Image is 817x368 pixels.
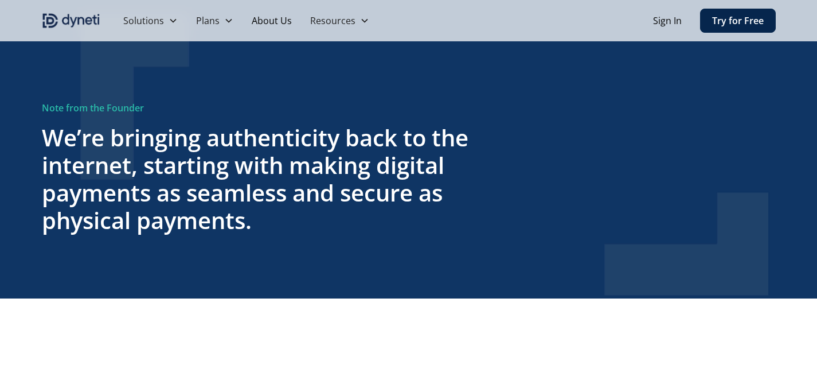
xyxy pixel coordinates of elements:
[42,11,100,30] a: home
[653,14,682,28] a: Sign In
[310,14,355,28] div: Resources
[123,14,164,28] div: Solutions
[187,9,243,32] div: Plans
[114,9,187,32] div: Solutions
[42,11,100,30] img: Dyneti indigo logo
[42,101,482,115] div: Note from the Founder
[196,14,220,28] div: Plans
[42,124,482,234] h3: We’re bringing authenticity back to the internet, starting with making digital payments as seamle...
[700,9,776,33] a: Try for Free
